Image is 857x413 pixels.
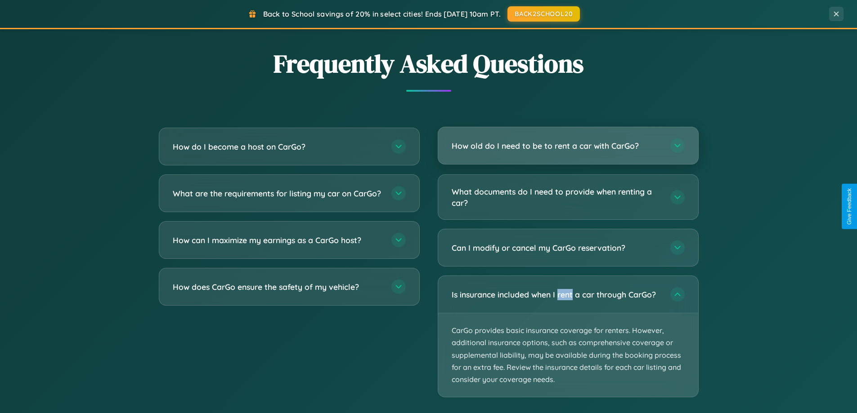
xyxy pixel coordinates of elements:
[452,140,661,151] h3: How old do I need to be to rent a car with CarGo?
[438,313,698,397] p: CarGo provides basic insurance coverage for renters. However, additional insurance options, such ...
[173,235,382,246] h3: How can I maximize my earnings as a CarGo host?
[263,9,501,18] span: Back to School savings of 20% in select cities! Ends [DATE] 10am PT.
[846,188,853,225] div: Give Feedback
[159,46,699,81] h2: Frequently Asked Questions
[173,141,382,152] h3: How do I become a host on CarGo?
[173,281,382,293] h3: How does CarGo ensure the safety of my vehicle?
[452,186,661,208] h3: What documents do I need to provide when renting a car?
[452,242,661,253] h3: Can I modify or cancel my CarGo reservation?
[452,289,661,300] h3: Is insurance included when I rent a car through CarGo?
[507,6,580,22] button: BACK2SCHOOL20
[173,188,382,199] h3: What are the requirements for listing my car on CarGo?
